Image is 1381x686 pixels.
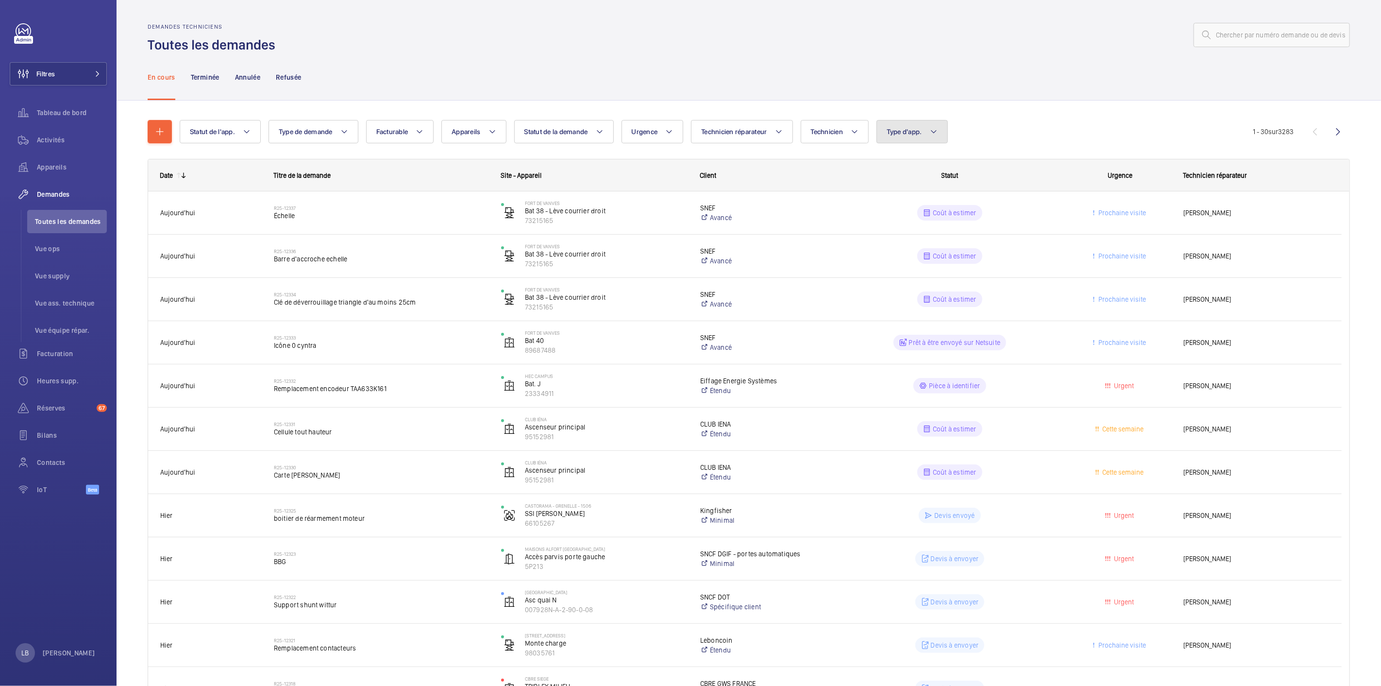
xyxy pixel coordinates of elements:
p: Coût à estimer [933,251,977,261]
span: Aujourd'hui [160,295,195,303]
span: [PERSON_NAME] [1183,510,1330,521]
span: [PERSON_NAME] [1183,553,1330,564]
button: Appareils [441,120,506,143]
span: Hier [160,512,172,519]
img: elevator.svg [504,466,515,478]
p: Bat 38 - Lève courrier droit [525,292,688,302]
p: Bat 38 - Lève courrier droit [525,206,688,216]
span: Cette semaine [1101,425,1144,433]
img: elevator.svg [504,423,515,435]
p: Coût à estimer [933,294,977,304]
h2: R25-12336 [274,248,488,254]
p: 73215165 [525,216,688,225]
span: Icône 0 cyntra [274,341,488,350]
span: Support shunt wittur [274,600,488,610]
p: Fort de vanves [525,287,688,292]
a: Avancé [700,299,830,309]
span: Urgent [1112,382,1134,390]
h2: R25-12331 [274,421,488,427]
span: Clé de déverrouillage triangle d'au moins 25cm [274,297,488,307]
p: Fort de vanves [525,330,688,336]
p: Ascenseur principal [525,422,688,432]
span: [PERSON_NAME] [1183,467,1330,478]
p: Castorama - GRENELLE - 1506 [525,503,688,509]
p: Leboncoin [700,635,830,645]
a: Minimal [700,559,830,568]
span: Cette semaine [1101,468,1144,476]
span: Statut [942,171,959,179]
img: automatic_door.svg [504,553,515,565]
span: Échelle [274,211,488,221]
h2: R25-12330 [274,464,488,470]
span: Toutes les demandes [35,217,107,226]
h2: R25-12323 [274,551,488,557]
p: Ascenseur principal [525,465,688,475]
p: CBRE SIEGE [525,676,688,682]
input: Chercher par numéro demande ou de devis [1194,23,1350,47]
img: fire_alarm.svg [504,510,515,521]
p: Fort de vanves [525,243,688,249]
img: freight_elevator.svg [504,250,515,262]
span: Vue ops [35,244,107,254]
img: freight_elevator.svg [504,293,515,305]
p: 23334911 [525,389,688,398]
p: 95152981 [525,475,688,485]
p: Devis à envoyer [931,640,979,650]
img: elevator.svg [504,380,515,392]
span: Hier [160,598,172,606]
span: Aujourd'hui [160,252,195,260]
p: Devis envoyé [934,511,975,520]
p: SNEF [700,203,830,213]
p: SNEF [700,290,830,299]
p: Kingfisher [700,506,830,515]
span: Bilans [37,430,107,440]
p: Fort de vanves [525,200,688,206]
p: Bat 40 [525,336,688,345]
p: Club Iéna [525,460,688,465]
h2: R25-12325 [274,508,488,514]
p: LB [21,648,29,658]
h2: R25-12337 [274,205,488,211]
span: boitier de réarmement moteur [274,514,488,523]
span: Beta [86,485,99,495]
button: Statut de l'app. [180,120,261,143]
span: Appareils [37,162,107,172]
p: 98035761 [525,648,688,658]
span: Prochaine visite [1096,641,1146,649]
img: elevator.svg [504,596,515,608]
p: SNCF DGIF - portes automatiques [700,549,830,559]
h2: R25-12321 [274,637,488,643]
span: Vue équipe répar. [35,326,107,335]
span: Urgence [1108,171,1133,179]
span: Tableau de bord [37,108,107,118]
span: [PERSON_NAME] [1183,640,1330,651]
p: CLUB IENA [700,463,830,472]
p: Bat 38 - Lève courrier droit [525,249,688,259]
span: Hier [160,555,172,563]
span: Aujourd'hui [160,382,195,390]
p: CLUB IENA [700,419,830,429]
span: Vue ass. technique [35,298,107,308]
p: Asc quai N [525,595,688,605]
span: Cellule tout hauteur [274,427,488,437]
p: Refusée [276,72,301,82]
a: Étendu [700,386,830,395]
p: SNEF [700,246,830,256]
span: Demandes [37,189,107,199]
span: Réserves [37,403,93,413]
button: Type de demande [269,120,358,143]
span: Prochaine visite [1096,339,1146,346]
span: Urgent [1112,598,1134,606]
p: Devis à envoyer [931,597,979,607]
span: [PERSON_NAME] [1183,597,1330,607]
button: Technicien [801,120,869,143]
span: Carte [PERSON_NAME] [274,470,488,480]
button: Filtres [10,62,107,86]
span: Heures supp. [37,376,107,386]
span: Prochaine visite [1096,209,1146,217]
button: Technicien réparateur [691,120,792,143]
span: Client [700,171,716,179]
span: Remplacement encodeur TAA633K161 [274,384,488,394]
span: Urgent [1112,555,1134,563]
span: [PERSON_NAME] [1183,207,1330,218]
